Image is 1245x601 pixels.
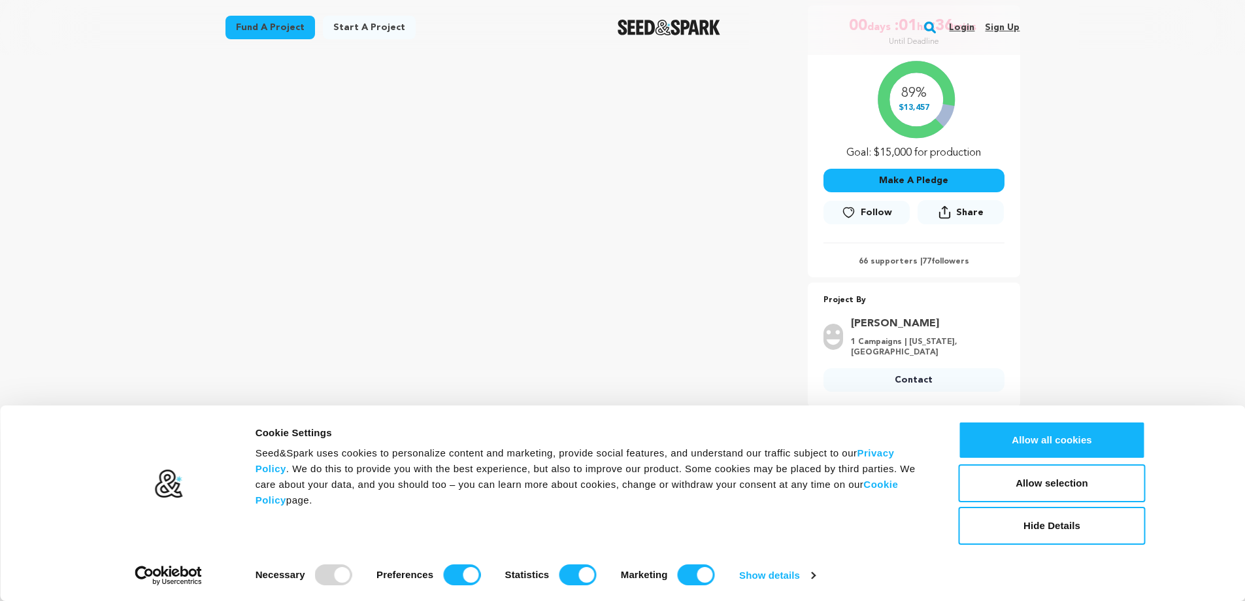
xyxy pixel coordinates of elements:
button: Allow all cookies [959,421,1146,459]
strong: Statistics [505,569,550,580]
img: logo [154,469,183,499]
img: Seed&Spark Logo Dark Mode [618,20,720,35]
span: Share [956,206,984,219]
strong: Necessary [256,569,305,580]
button: Allow selection [959,464,1146,502]
a: Usercentrics Cookiebot - opens in a new window [111,566,225,585]
a: Sign up [985,17,1020,38]
p: 1 Campaigns | [US_STATE], [GEOGRAPHIC_DATA] [851,337,997,358]
button: Make A Pledge [823,169,1004,192]
button: Hide Details [959,507,1146,545]
a: Start a project [323,16,416,39]
span: Share [918,200,1004,230]
a: Goto Lida Everhart profile [851,316,997,332]
a: Seed&Spark Homepage [618,20,720,35]
a: Contact [823,368,1004,392]
div: Cookie Settings [256,425,929,441]
div: Seed&Spark uses cookies to personalize content and marketing, provide social features, and unders... [256,445,929,508]
img: user.png [823,324,843,350]
a: Follow [823,201,910,224]
button: Share [918,200,1004,224]
a: Show details [739,566,815,585]
strong: Preferences [376,569,433,580]
span: Follow [861,206,892,219]
p: Project By [823,293,1004,308]
strong: Marketing [621,569,668,580]
a: Login [949,17,974,38]
a: Fund a project [225,16,315,39]
p: 66 supporters | followers [823,256,1004,267]
span: 77 [922,258,931,266]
